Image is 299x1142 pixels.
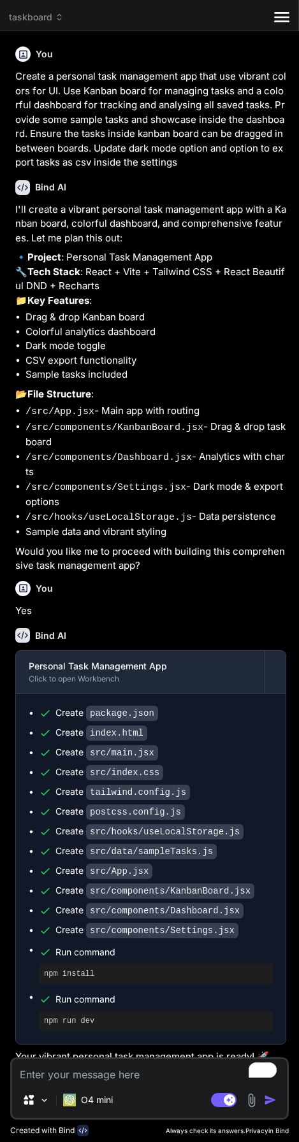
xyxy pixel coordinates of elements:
[86,864,152,879] code: src/App.jsx
[86,824,244,839] code: src/hooks/useLocalStorage.js
[86,804,185,820] code: postcss.config.js
[26,480,286,510] li: - Dark mode & export options
[55,746,158,759] div: Create
[26,452,192,463] code: /src/components/Dashboard.jsx
[26,482,186,493] code: /src/components/Settings.jsx
[86,725,147,741] code: index.html
[15,604,286,618] p: Yes
[55,904,244,917] div: Create
[55,706,158,720] div: Create
[26,450,286,480] li: - Analytics with charts
[9,11,64,24] span: taskboard
[63,1094,76,1106] img: O4 mini
[36,48,53,61] h6: You
[55,845,217,858] div: Create
[15,69,286,170] p: Create a personal task management app that use vibrant colors for UI. Use Kanban board for managi...
[27,251,61,263] strong: Project
[10,1125,75,1136] p: Created with Bind
[39,1095,50,1106] img: Pick Models
[86,765,163,780] code: src/index.css
[26,422,203,433] code: /src/components/KanbanBoard.jsx
[55,884,254,897] div: Create
[27,294,89,306] strong: Key Features
[86,883,254,899] code: src/components/KanbanBoard.jsx
[44,969,268,979] pre: npm install
[166,1126,289,1136] p: Always check its answers. in Bind
[86,903,244,918] code: src/components/Dashboard.jsx
[26,420,286,450] li: - Drag & drop task board
[15,250,286,308] p: 🔹 : Personal Task Management App 🔧 : React + Vite + Tailwind CSS + React Beautiful DND + Recharts...
[15,387,286,402] p: 📂 :
[26,339,286,353] li: Dark mode toggle
[55,785,190,799] div: Create
[55,946,273,959] span: Run command
[86,785,190,800] code: tailwind.config.js
[35,629,66,642] h6: Bind AI
[15,545,286,573] p: Would you like me to proceed with building this comprehensive task management app?
[244,1093,259,1108] img: attachment
[86,706,158,721] code: package.json
[55,726,147,739] div: Create
[12,1059,287,1082] textarea: To enrich screen reader interactions, please activate Accessibility in Grammarly extension settings
[55,766,163,779] div: Create
[26,525,286,539] li: Sample data and vibrant styling
[26,310,286,325] li: Drag & drop Kanban board
[264,1094,277,1106] img: icon
[44,1016,268,1026] pre: npm run dev
[15,203,286,246] p: I'll create a vibrant personal task management app with a Kanban board, colorful dashboard, and c...
[26,353,286,368] li: CSV export functionality
[86,923,238,938] code: src/components/Settings.jsx
[81,1094,113,1106] p: O4 mini
[26,404,286,420] li: - Main app with routing
[16,651,265,693] button: Personal Task Management AppClick to open Workbench
[29,674,252,684] div: Click to open Workbench
[36,582,53,595] h6: You
[26,510,286,525] li: - Data persistence
[86,844,217,859] code: src/data/sampleTasks.js
[26,406,94,417] code: /src/App.jsx
[26,512,192,523] code: /src/hooks/useLocalStorage.js
[245,1127,268,1134] span: Privacy
[26,325,286,339] li: Colorful analytics dashboard
[55,924,238,937] div: Create
[55,864,152,878] div: Create
[55,805,185,818] div: Create
[26,368,286,382] li: Sample tasks included
[27,388,91,400] strong: File Structure
[27,266,80,278] strong: Tech Stack
[55,993,273,1006] span: Run command
[77,1125,89,1136] img: bind-logo
[55,825,244,838] div: Create
[35,181,66,194] h6: Bind AI
[86,745,158,760] code: src/main.jsx
[29,660,252,673] div: Personal Task Management App
[15,1050,286,1064] p: Your vibrant personal task management app is ready! 🚀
